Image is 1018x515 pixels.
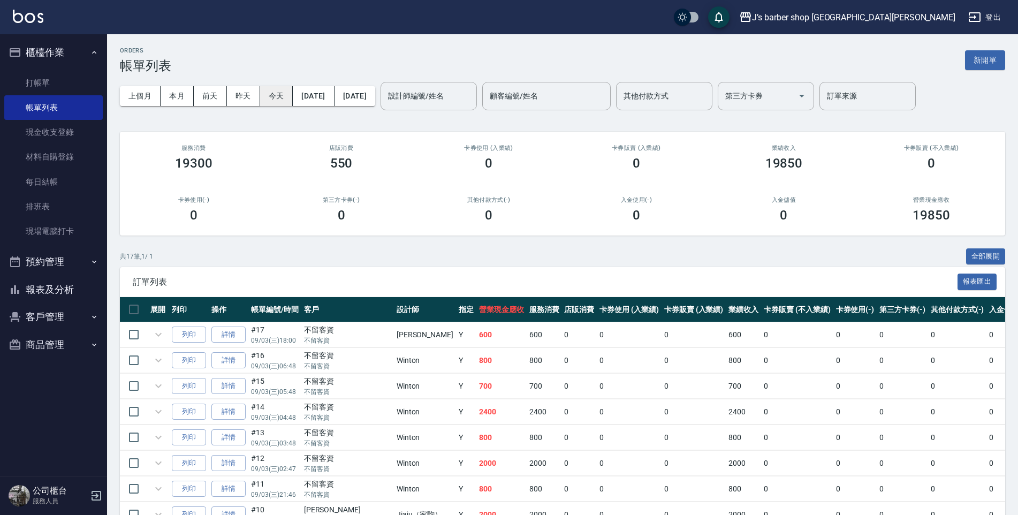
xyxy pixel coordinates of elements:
td: 800 [476,476,527,502]
td: 0 [597,322,662,347]
td: 0 [928,348,987,373]
td: Y [456,374,476,399]
h2: 卡券使用 (入業績) [428,145,550,152]
a: 現金收支登錄 [4,120,103,145]
td: #15 [248,374,301,399]
div: 不留客資 [304,427,391,438]
p: 服務人員 [33,496,87,506]
td: 0 [928,476,987,502]
div: 不留客資 [304,453,391,464]
button: 預約管理 [4,248,103,276]
th: 店販消費 [561,297,597,322]
button: 報表匯出 [958,274,997,290]
td: 0 [597,374,662,399]
button: 上個月 [120,86,161,106]
td: 800 [726,348,761,373]
td: 700 [726,374,761,399]
button: 列印 [172,352,206,369]
h3: 服務消費 [133,145,255,152]
button: Open [793,87,810,104]
td: 0 [877,374,928,399]
td: 0 [561,399,597,425]
td: 800 [527,476,562,502]
td: Winton [394,399,456,425]
td: Y [456,399,476,425]
p: 共 17 筆, 1 / 1 [120,252,153,261]
h2: 店販消費 [280,145,402,152]
td: 600 [527,322,562,347]
div: 不留客資 [304,350,391,361]
button: 列印 [172,429,206,446]
a: 報表匯出 [958,276,997,286]
th: 第三方卡券(-) [877,297,928,322]
td: 0 [761,425,833,450]
a: 詳情 [211,352,246,369]
td: 0 [833,399,877,425]
button: 新開單 [965,50,1005,70]
td: Winton [394,451,456,476]
button: 登出 [964,7,1005,27]
h2: 卡券販賣 (入業績) [575,145,697,152]
td: 0 [662,451,726,476]
p: 不留客資 [304,464,391,474]
a: 詳情 [211,429,246,446]
td: 800 [527,348,562,373]
td: 0 [833,476,877,502]
td: 0 [833,451,877,476]
td: 800 [476,425,527,450]
button: 列印 [172,327,206,343]
div: J’s barber shop [GEOGRAPHIC_DATA][PERSON_NAME] [752,11,955,24]
div: 不留客資 [304,402,391,413]
a: 詳情 [211,455,246,472]
a: 現場電腦打卡 [4,219,103,244]
th: 設計師 [394,297,456,322]
h2: 營業現金應收 [870,196,992,203]
p: 09/03 (三) 06:48 [251,361,299,371]
td: 0 [833,374,877,399]
td: #16 [248,348,301,373]
h3: 0 [633,156,640,171]
h3: 帳單列表 [120,58,171,73]
div: 不留客資 [304,324,391,336]
button: 商品管理 [4,331,103,359]
td: 0 [561,348,597,373]
td: 0 [597,348,662,373]
button: 櫃檯作業 [4,39,103,66]
td: #12 [248,451,301,476]
h3: 19300 [175,156,212,171]
td: [PERSON_NAME] [394,322,456,347]
td: 0 [561,451,597,476]
td: 0 [928,425,987,450]
th: 卡券使用 (入業績) [597,297,662,322]
p: 09/03 (三) 04:48 [251,413,299,422]
h2: 卡券販賣 (不入業績) [870,145,992,152]
a: 排班表 [4,194,103,219]
p: 09/03 (三) 03:48 [251,438,299,448]
td: #11 [248,476,301,502]
td: 0 [877,476,928,502]
span: 訂單列表 [133,277,958,287]
td: 0 [877,322,928,347]
td: 0 [662,476,726,502]
th: 展開 [148,297,169,322]
h2: 入金使用(-) [575,196,697,203]
td: 0 [877,451,928,476]
h2: 其他付款方式(-) [428,196,550,203]
th: 客戶 [301,297,394,322]
h3: 19850 [913,208,950,223]
td: Y [456,476,476,502]
td: 2000 [476,451,527,476]
td: 600 [476,322,527,347]
p: 不留客資 [304,387,391,397]
img: Logo [13,10,43,23]
button: 前天 [194,86,227,106]
button: [DATE] [293,86,334,106]
h3: 0 [485,156,492,171]
th: 卡券販賣 (不入業績) [761,297,833,322]
h2: 入金儲值 [723,196,845,203]
h3: 550 [330,156,353,171]
button: 列印 [172,378,206,395]
a: 帳單列表 [4,95,103,120]
td: 2400 [726,399,761,425]
td: 800 [726,476,761,502]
